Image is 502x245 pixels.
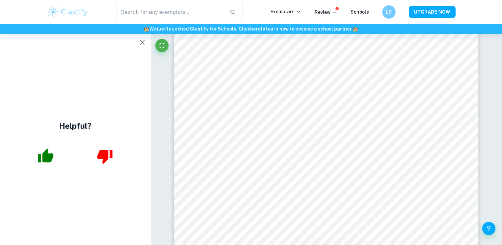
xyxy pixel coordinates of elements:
[155,39,169,52] button: Fullscreen
[353,26,358,32] span: 🏫
[47,5,89,19] img: Clastify logo
[116,3,225,21] input: Search for any exemplars...
[382,5,395,19] button: LS
[144,26,149,32] span: 🏫
[1,25,501,33] h6: We just launched Clastify for Schools. Click to learn how to become a school partner.
[59,120,92,132] h4: Helpful?
[270,8,301,15] p: Exemplars
[482,222,495,235] button: Help and Feedback
[385,8,393,16] h6: LS
[315,9,337,16] p: Review
[350,9,369,15] a: Schools
[250,26,260,32] a: here
[409,6,456,18] button: UPGRADE NOW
